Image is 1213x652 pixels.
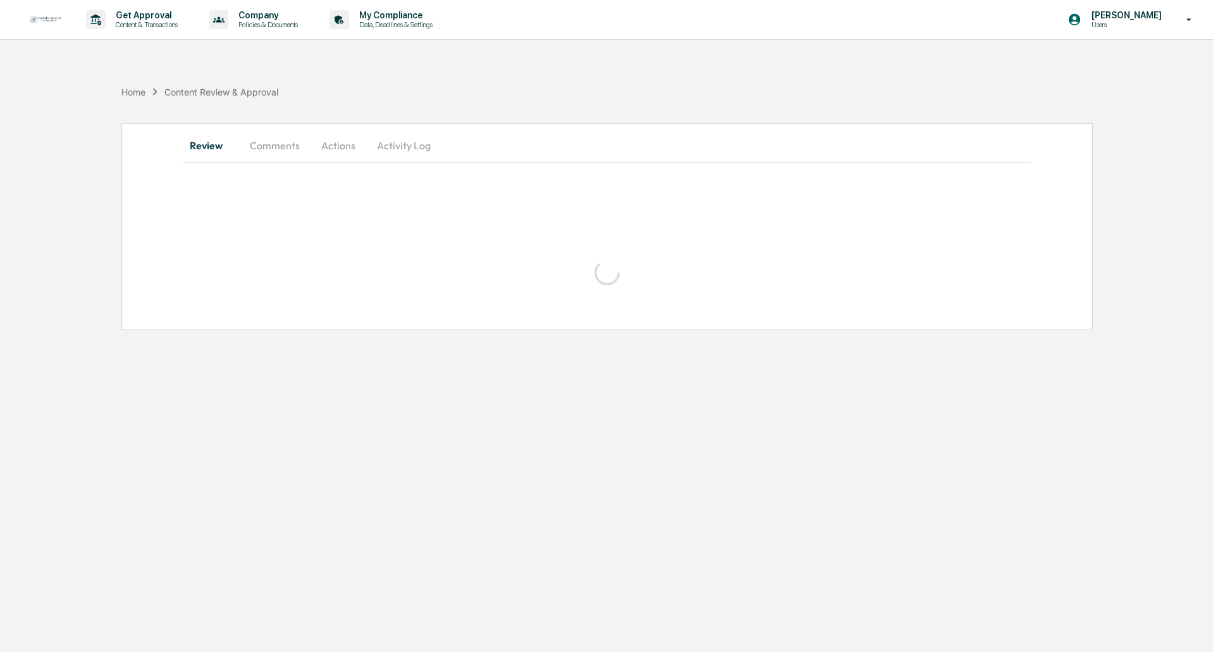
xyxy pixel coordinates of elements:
p: Data, Deadlines & Settings [349,20,439,29]
div: Home [121,87,145,97]
p: Policies & Documents [228,20,304,29]
button: Comments [240,130,310,161]
p: Get Approval [106,10,184,20]
p: Content & Transactions [106,20,184,29]
p: Company [228,10,304,20]
p: [PERSON_NAME] [1081,10,1168,20]
button: Review [183,130,240,161]
img: logo [30,16,61,23]
div: Content Review & Approval [164,87,278,97]
p: My Compliance [349,10,439,20]
button: Activity Log [367,130,441,161]
p: Users [1081,20,1168,29]
button: Actions [310,130,367,161]
div: secondary tabs example [183,130,1032,161]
